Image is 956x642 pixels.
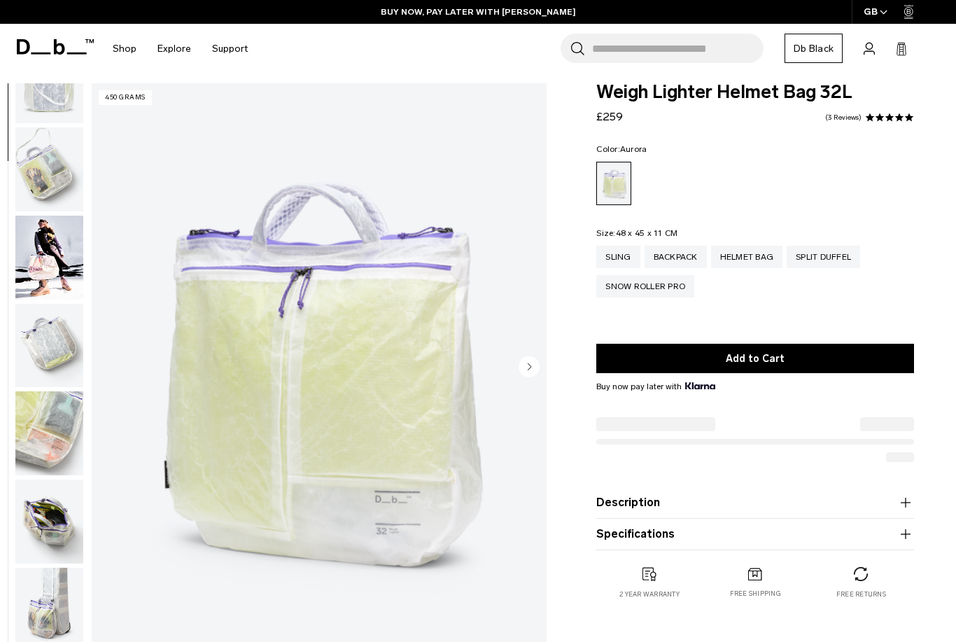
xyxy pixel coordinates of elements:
[685,382,715,389] img: {"height" => 20, "alt" => "Klarna"}
[15,127,84,212] button: Weigh_Lighter_Helmet_Bag_32L_4.png
[620,144,647,154] span: Aurora
[616,228,678,238] span: 48 x 45 x 11 CM
[596,344,914,373] button: Add to Cart
[212,24,248,74] a: Support
[381,6,576,18] a: BUY NOW, PAY LATER WITH [PERSON_NAME]
[596,110,623,123] span: £259
[596,246,640,268] a: Sling
[836,589,886,599] p: Free returns
[15,216,83,300] img: Weigh Lighter Helmet Bag 32L Aurora
[15,304,83,388] img: Weigh_Lighter_Helmet_Bag_32L_5.png
[730,589,781,599] p: Free shipping
[596,494,914,511] button: Description
[113,24,136,74] a: Shop
[596,526,914,543] button: Specifications
[825,114,862,121] a: 3 reviews
[15,391,84,476] button: Weigh_Lighter_Helmet_Bag_32L_6.png
[785,34,843,63] a: Db Black
[15,303,84,389] button: Weigh_Lighter_Helmet_Bag_32L_5.png
[102,24,258,74] nav: Main Navigation
[15,391,83,475] img: Weigh_Lighter_Helmet_Bag_32L_6.png
[645,246,707,268] a: Backpack
[596,83,914,102] span: Weigh Lighter Helmet Bag 32L
[711,246,783,268] a: Helmet Bag
[15,479,84,564] button: Weigh_Lighter_Helmet_Bag_32L_7.png
[596,162,631,205] a: Aurora
[15,480,83,564] img: Weigh_Lighter_Helmet_Bag_32L_7.png
[157,24,191,74] a: Explore
[596,229,677,237] legend: Size:
[787,246,860,268] a: Split Duffel
[15,127,83,211] img: Weigh_Lighter_Helmet_Bag_32L_4.png
[15,215,84,300] button: Weigh Lighter Helmet Bag 32L Aurora
[596,275,694,298] a: Snow Roller Pro
[99,90,152,105] p: 450 grams
[596,145,647,153] legend: Color:
[619,589,680,599] p: 2 year warranty
[519,356,540,379] button: Next slide
[596,380,715,393] span: Buy now pay later with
